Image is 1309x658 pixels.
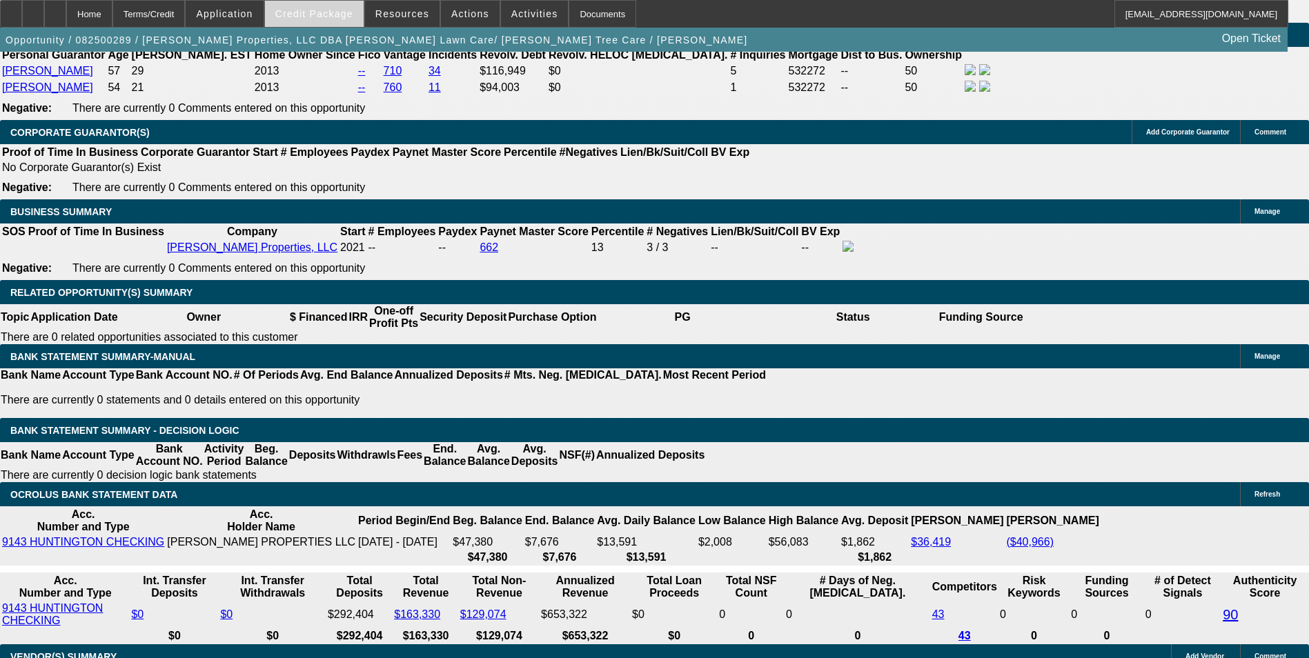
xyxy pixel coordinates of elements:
b: Start [253,146,277,158]
b: Lien/Bk/Suit/Coll [620,146,708,158]
a: 43 [958,630,971,641]
th: Period Begin/End [357,508,451,534]
td: $94,003 [479,80,547,95]
th: Proof of Time In Business [1,146,139,159]
td: $292,404 [327,601,392,628]
th: Annualized Deposits [393,368,503,382]
a: 760 [384,81,402,93]
th: Total Non-Revenue [460,574,539,600]
th: Competitors [932,574,998,600]
td: [DATE] - [DATE] [357,535,451,549]
th: Funding Source [938,304,1024,330]
th: One-off Profit Pts [368,304,419,330]
a: 662 [480,241,498,253]
th: Low Balance [698,508,767,534]
button: Application [186,1,263,27]
span: Bank Statement Summary - Decision Logic [10,425,239,436]
td: $56,083 [768,535,839,549]
th: $47,380 [452,550,522,564]
b: Start [340,226,365,237]
th: Annualized Revenue [540,574,630,600]
img: linkedin-icon.png [979,64,990,75]
th: Bank Account NO. [135,368,233,382]
td: 21 [131,80,253,95]
th: Withdrawls [336,442,396,468]
th: PG [597,304,767,330]
div: $653,322 [541,608,629,621]
th: Avg. End Balance [299,368,394,382]
th: Total Revenue [393,574,458,600]
a: $163,330 [394,608,440,620]
span: Activities [511,8,558,19]
span: BANK STATEMENT SUMMARY-MANUAL [10,351,195,362]
td: -- [437,240,478,255]
b: Percentile [504,146,556,158]
td: -- [710,240,799,255]
th: Purchase Option [507,304,597,330]
td: -- [840,80,903,95]
th: # of Detect Signals [1145,574,1221,600]
span: Refresh [1254,490,1280,498]
th: $0 [219,629,326,643]
b: Corporate Guarantor [141,146,250,158]
a: $129,074 [460,608,506,620]
b: Negative: [2,102,52,114]
a: $0 [220,608,233,620]
img: linkedin-icon.png [979,81,990,92]
td: 0 [785,601,930,628]
th: [PERSON_NAME] [1005,508,1099,534]
th: Acc. Number and Type [1,508,165,534]
th: Avg. Balance [466,442,510,468]
span: -- [368,241,376,253]
a: 43 [932,608,945,620]
b: Paydex [351,146,390,158]
div: 3 / 3 [647,241,708,254]
td: 1 [729,80,786,95]
th: Authenticity Score [1222,574,1308,600]
th: Owner [119,304,289,330]
th: Acc. Holder Name [166,508,356,534]
td: 54 [107,80,129,95]
th: Beg. Balance [244,442,288,468]
th: Annualized Deposits [596,442,705,468]
a: 9143 HUNTINGTON CHECKING [2,602,103,626]
span: Opportunity / 082500289 / [PERSON_NAME] Properties, LLC DBA [PERSON_NAME] Lawn Care/ [PERSON_NAME... [6,34,747,46]
td: 57 [107,63,129,79]
th: High Balance [768,508,839,534]
th: $ Financed [289,304,348,330]
th: Status [768,304,938,330]
b: Percentile [591,226,644,237]
th: Deposits [288,442,337,468]
th: 0 [1070,629,1143,643]
th: Account Type [61,442,135,468]
td: 0 [1145,601,1221,628]
span: Manage [1254,208,1280,215]
a: 11 [429,81,441,93]
button: Resources [365,1,440,27]
th: $129,074 [460,629,539,643]
img: facebook-icon.png [965,64,976,75]
th: IRR [348,304,368,330]
a: -- [358,65,366,77]
b: Ownership [905,49,962,61]
td: $47,380 [452,535,522,549]
th: Application Date [30,304,118,330]
a: Open Ticket [1217,27,1286,50]
a: 710 [384,65,402,77]
b: Negative: [2,181,52,193]
th: $7,676 [524,550,595,564]
b: # Negatives [647,226,708,237]
th: 0 [785,629,930,643]
span: Application [196,8,253,19]
th: Avg. Deposits [511,442,559,468]
span: Comment [1254,128,1286,136]
button: Actions [441,1,500,27]
td: 0 [1070,601,1143,628]
span: CORPORATE GUARANTOR(S) [10,127,150,138]
th: $1,862 [840,550,909,564]
th: Int. Transfer Deposits [130,574,218,600]
span: 2013 [255,65,279,77]
b: Negative: [2,262,52,274]
b: Paynet Master Score [393,146,501,158]
td: 532272 [788,63,839,79]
